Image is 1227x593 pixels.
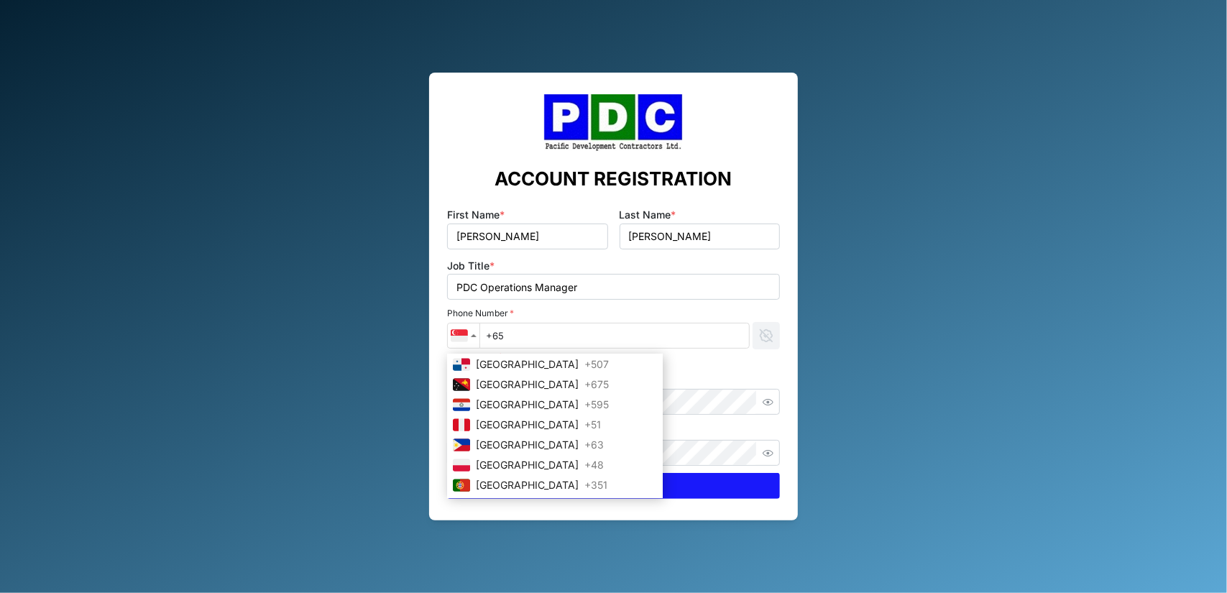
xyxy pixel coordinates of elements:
div: Phone Number [447,307,779,321]
label: Last Name [620,207,676,223]
label: First Name [447,207,505,223]
li: Paraguay +595 [447,395,663,415]
li: Puerto Rico +1 [447,495,663,515]
span: + 507 [584,357,609,372]
span: [GEOGRAPHIC_DATA] [476,457,579,473]
span: [GEOGRAPHIC_DATA] [476,357,579,372]
span: + 595 [584,397,609,413]
button: Country selector [447,323,480,349]
span: [US_STATE] [476,497,532,513]
span: + 63 [584,437,604,453]
li: Papua New Guinea +675 [447,374,663,395]
span: [GEOGRAPHIC_DATA] [476,417,579,433]
span: [GEOGRAPHIC_DATA] [476,377,579,392]
span: [GEOGRAPHIC_DATA] [476,477,579,493]
span: + 675 [584,377,609,392]
label: Job Title [447,258,495,274]
h2: ACCOUNT REGISTRATION [495,166,732,191]
span: + 51 [584,417,601,433]
span: + 1 [538,497,548,513]
img: Company Logo [506,94,722,152]
span: + 351 [584,477,607,493]
li: Poland +48 [447,455,663,475]
li: Peru +51 [447,415,663,435]
span: [GEOGRAPHIC_DATA] [476,397,579,413]
li: Philippines +63 [447,435,663,455]
li: Panama +507 [447,354,663,374]
div: Please specify Phone Number [447,351,779,364]
li: Portugal +351 [447,475,663,495]
span: [GEOGRAPHIC_DATA] [476,437,579,453]
span: + 48 [584,457,604,473]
